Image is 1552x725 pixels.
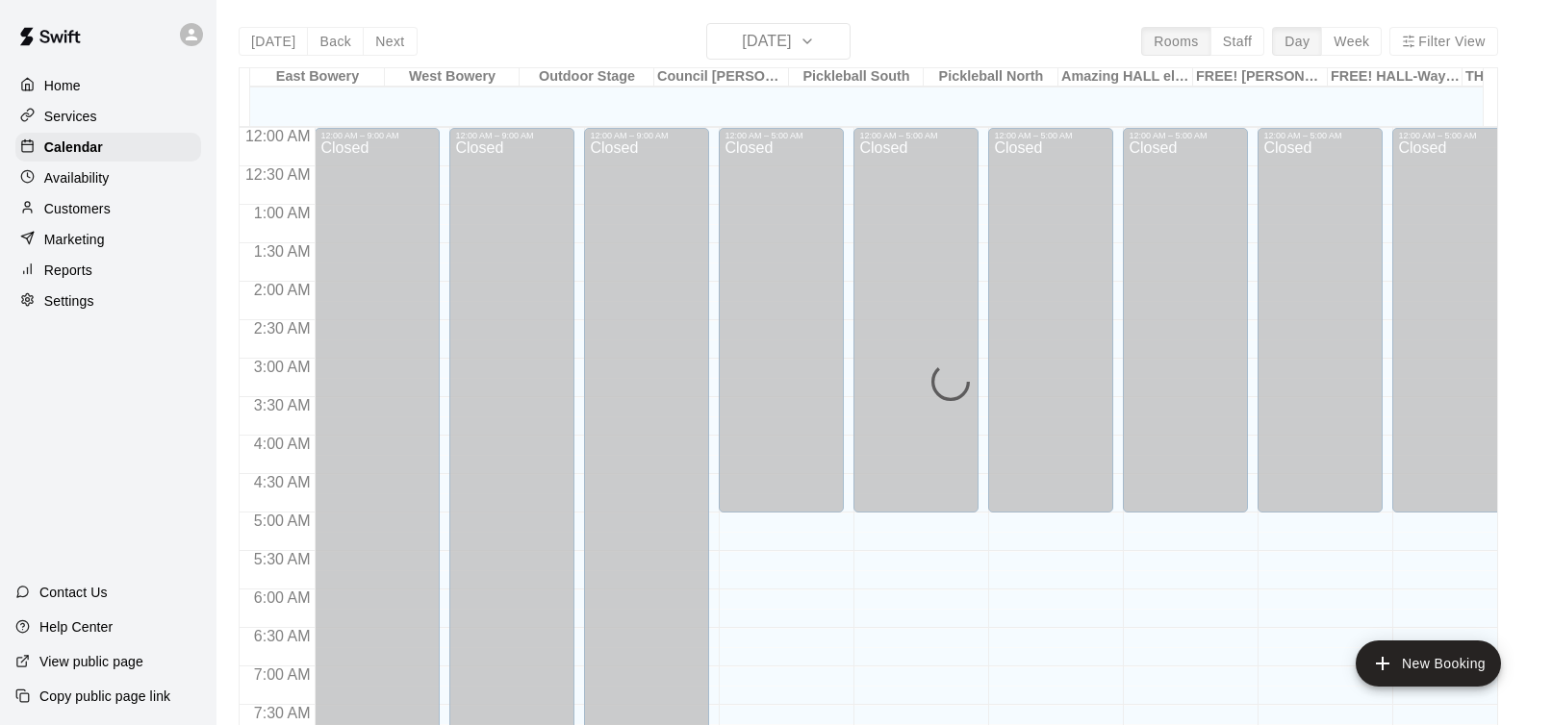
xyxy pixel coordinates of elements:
[250,68,385,87] div: East Bowery
[15,102,201,131] a: Services
[924,68,1058,87] div: Pickleball North
[249,589,316,606] span: 6:00 AM
[1129,131,1242,140] div: 12:00 AM – 5:00 AM
[249,666,316,683] span: 7:00 AM
[44,230,105,249] p: Marketing
[249,474,316,490] span: 4:30 AM
[1398,140,1512,519] div: Closed
[1263,131,1377,140] div: 12:00 AM – 5:00 AM
[15,287,201,315] a: Settings
[249,282,316,298] span: 2:00 AM
[1392,128,1517,512] div: 12:00 AM – 5:00 AM: Closed
[15,71,201,100] a: Home
[39,617,113,637] p: Help Center
[853,128,979,512] div: 12:00 AM – 5:00 AM: Closed
[1193,68,1328,87] div: FREE! [PERSON_NAME] Open Play
[44,107,97,126] p: Services
[859,140,973,519] div: Closed
[249,397,316,413] span: 3:30 AM
[590,131,703,140] div: 12:00 AM – 9:00 AM
[1356,640,1501,687] button: add
[15,133,201,162] a: Calendar
[1129,140,1242,519] div: Closed
[1123,128,1248,512] div: 12:00 AM – 5:00 AM: Closed
[1328,68,1463,87] div: FREE! HALL-Way Walk About
[455,131,569,140] div: 12:00 AM – 9:00 AM
[241,166,316,183] span: 12:30 AM
[44,137,103,157] p: Calendar
[44,168,110,187] p: Availability
[15,225,201,254] a: Marketing
[1058,68,1193,87] div: Amazing HALL electronic 10x punch pass
[719,128,844,512] div: 12:00 AM – 5:00 AM: Closed
[44,199,111,218] p: Customers
[994,140,1107,519] div: Closed
[44,261,92,280] p: Reports
[39,583,108,602] p: Contact Us
[789,68,924,87] div: Pickleball South
[241,128,316,144] span: 12:00 AM
[520,68,654,87] div: Outdoor Stage
[994,131,1107,140] div: 12:00 AM – 5:00 AM
[320,131,434,140] div: 12:00 AM – 9:00 AM
[249,320,316,337] span: 2:30 AM
[249,512,316,529] span: 5:00 AM
[988,128,1113,512] div: 12:00 AM – 5:00 AM: Closed
[15,256,201,285] a: Reports
[44,291,94,311] p: Settings
[15,194,201,223] a: Customers
[725,140,838,519] div: Closed
[44,76,81,95] p: Home
[249,205,316,221] span: 1:00 AM
[385,68,520,87] div: West Bowery
[725,131,838,140] div: 12:00 AM – 5:00 AM
[1263,140,1377,519] div: Closed
[654,68,789,87] div: Council [PERSON_NAME]
[15,163,201,192] a: Availability
[1258,128,1383,512] div: 12:00 AM – 5:00 AM: Closed
[859,131,973,140] div: 12:00 AM – 5:00 AM
[249,705,316,721] span: 7:30 AM
[249,359,316,375] span: 3:00 AM
[249,628,316,644] span: 6:30 AM
[39,652,143,671] p: View public page
[39,687,170,706] p: Copy public page link
[249,436,316,452] span: 4:00 AM
[249,551,316,567] span: 5:30 AM
[249,243,316,260] span: 1:30 AM
[1398,131,1512,140] div: 12:00 AM – 5:00 AM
